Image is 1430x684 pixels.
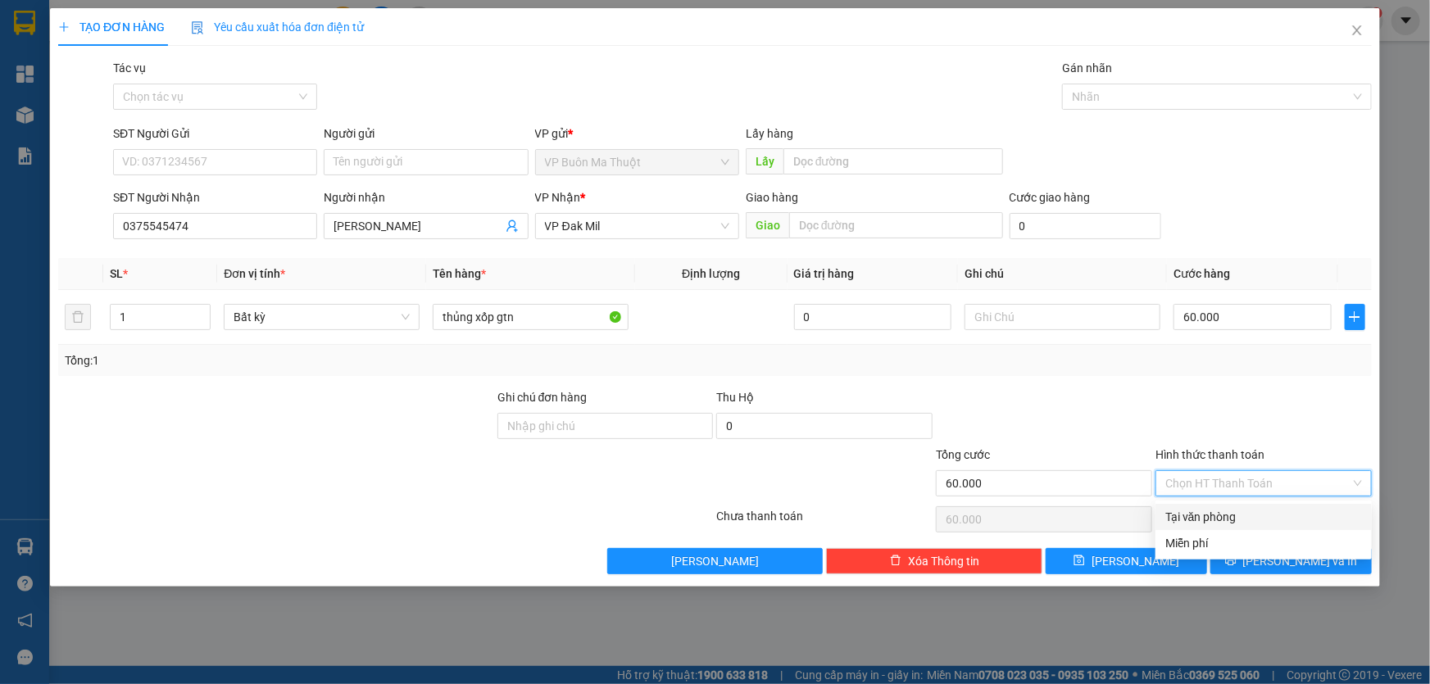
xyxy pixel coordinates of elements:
[671,552,759,570] span: [PERSON_NAME]
[497,413,714,439] input: Ghi chú đơn hàng
[433,304,629,330] input: VD: Bàn, Ghế
[324,188,528,206] div: Người nhận
[497,391,588,404] label: Ghi chú đơn hàng
[1345,304,1365,330] button: plus
[65,351,552,369] div: Tổng: 1
[715,507,935,536] div: Chưa thanh toán
[1351,24,1364,37] span: close
[1062,61,1112,75] label: Gán nhãn
[746,191,798,204] span: Giao hàng
[224,267,285,280] span: Đơn vị tính
[113,125,317,143] div: SĐT Người Gửi
[789,212,1003,238] input: Dọc đường
[908,552,979,570] span: Xóa Thông tin
[1155,448,1264,461] label: Hình thức thanh toán
[890,555,901,568] span: delete
[110,267,123,280] span: SL
[1174,267,1230,280] span: Cước hàng
[826,548,1042,574] button: deleteXóa Thông tin
[65,304,91,330] button: delete
[746,148,783,174] span: Lấy
[234,305,410,329] span: Bất kỳ
[1010,213,1161,239] input: Cước giao hàng
[794,304,952,330] input: 0
[191,21,204,34] img: icon
[191,20,364,34] span: Yêu cầu xuất hóa đơn điện tử
[716,391,754,404] span: Thu Hộ
[113,61,146,75] label: Tác vụ
[1165,534,1362,552] div: Miễn phí
[545,214,729,238] span: VP Đak Mil
[1210,548,1372,574] button: printer[PERSON_NAME] và In
[113,188,317,206] div: SĐT Người Nhận
[607,548,824,574] button: [PERSON_NAME]
[1346,310,1364,324] span: plus
[545,150,729,174] span: VP Buôn Ma Thuột
[324,125,528,143] div: Người gửi
[1243,552,1358,570] span: [PERSON_NAME] và In
[682,267,740,280] span: Định lượng
[433,267,486,280] span: Tên hàng
[1010,191,1091,204] label: Cước giao hàng
[1165,508,1362,526] div: Tại văn phòng
[1334,8,1380,54] button: Close
[1225,555,1237,568] span: printer
[746,127,793,140] span: Lấy hàng
[535,191,581,204] span: VP Nhận
[535,125,739,143] div: VP gửi
[58,20,165,34] span: TẠO ĐƠN HÀNG
[506,220,519,233] span: user-add
[1074,555,1085,568] span: save
[58,21,70,33] span: plus
[965,304,1160,330] input: Ghi Chú
[958,258,1167,290] th: Ghi chú
[746,212,789,238] span: Giao
[936,448,990,461] span: Tổng cước
[1092,552,1179,570] span: [PERSON_NAME]
[783,148,1003,174] input: Dọc đường
[794,267,855,280] span: Giá trị hàng
[1046,548,1207,574] button: save[PERSON_NAME]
